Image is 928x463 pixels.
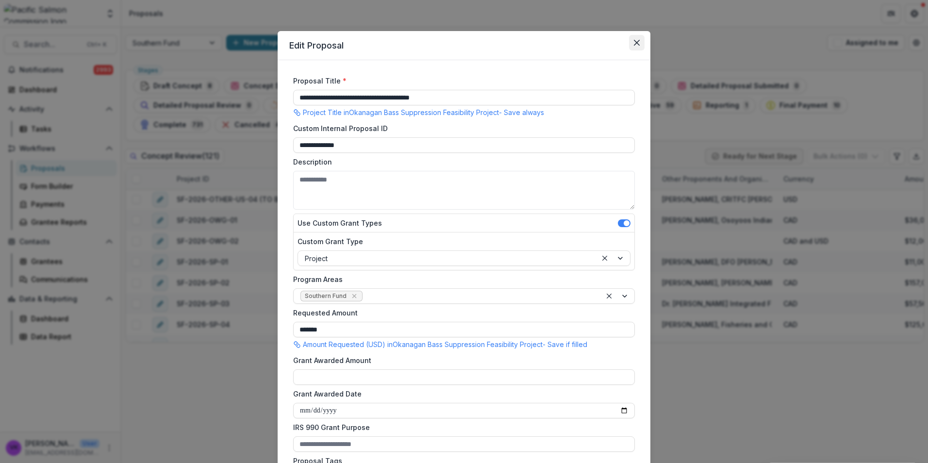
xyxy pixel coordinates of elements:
label: Custom Internal Proposal ID [293,123,629,133]
div: Remove Southern Fund [349,291,359,301]
button: Close [629,35,645,50]
label: IRS 990 Grant Purpose [293,422,629,432]
p: Project Title in Okanagan Bass Suppression Feasibility Project - Save always [303,107,544,117]
div: Clear selected options [599,252,611,264]
label: Requested Amount [293,308,629,318]
label: Use Custom Grant Types [298,218,382,228]
label: Description [293,157,629,167]
label: Program Areas [293,274,629,284]
label: Proposal Title [293,76,629,86]
label: Grant Awarded Date [293,389,629,399]
header: Edit Proposal [278,31,650,60]
span: Southern Fund [305,293,347,299]
div: Clear selected options [603,290,615,302]
p: Amount Requested (USD) in Okanagan Bass Suppression Feasibility Project - Save if filled [303,339,587,349]
label: Grant Awarded Amount [293,355,629,365]
label: Custom Grant Type [298,236,625,247]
